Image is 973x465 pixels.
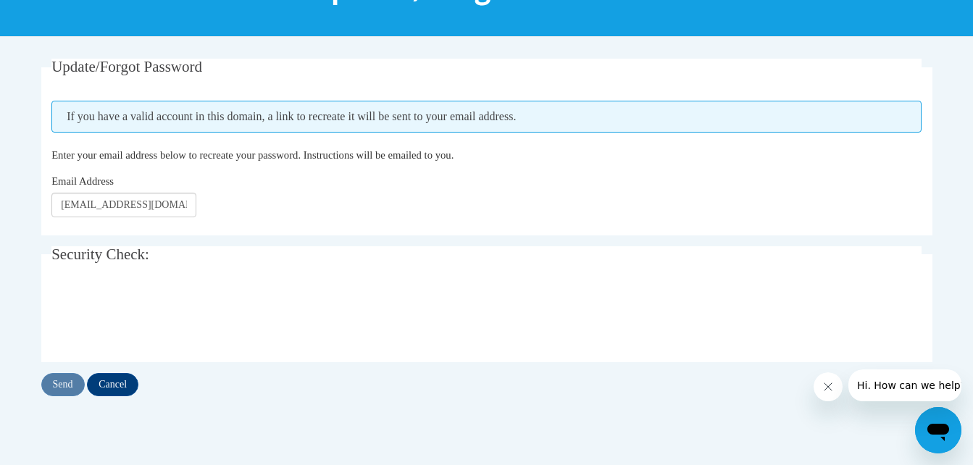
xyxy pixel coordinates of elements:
[51,288,272,344] iframe: reCAPTCHA
[814,372,843,401] iframe: Close message
[848,369,961,401] iframe: Message from company
[51,101,922,133] span: If you have a valid account in this domain, a link to recreate it will be sent to your email addr...
[87,373,138,396] input: Cancel
[51,149,454,161] span: Enter your email address below to recreate your password. Instructions will be emailed to you.
[51,193,196,217] input: Email
[9,10,117,22] span: Hi. How can we help?
[915,407,961,453] iframe: Button to launch messaging window
[51,246,149,263] span: Security Check:
[51,175,114,187] span: Email Address
[51,58,202,75] span: Update/Forgot Password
